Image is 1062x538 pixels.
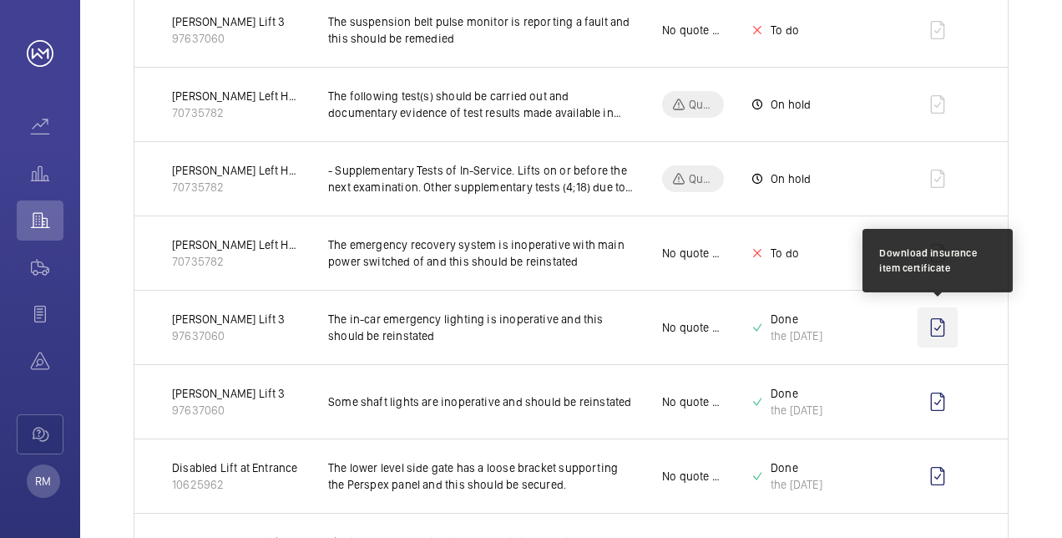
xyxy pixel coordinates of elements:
[172,104,301,121] p: 70735782
[328,393,635,410] p: Some shaft lights are inoperative and should be reinstated
[328,13,635,47] p: The suspension belt pulse monitor is reporting a fault and this should be remedied
[771,385,822,402] p: Done
[172,253,301,270] p: 70735782
[172,327,286,344] p: 97637060
[662,393,724,410] p: No quote needed
[172,30,286,47] p: 97637060
[172,162,301,179] p: [PERSON_NAME] Left Hand Passenger Lift 1
[172,459,298,476] p: Disabled Lift at Entrance
[662,319,724,336] p: No quote needed
[662,245,724,261] p: No quote needed
[771,22,799,38] p: To do
[172,385,286,402] p: [PERSON_NAME] Lift 3
[689,170,714,187] p: Quote pending
[771,327,822,344] div: the [DATE]
[172,236,301,253] p: [PERSON_NAME] Left Hand Passenger Lift 1
[172,311,286,327] p: [PERSON_NAME] Lift 3
[328,311,635,344] p: The in-car emergency lighting is inoperative and this should be reinstated
[689,96,714,113] p: Quote pending
[771,459,822,476] p: Done
[172,476,298,493] p: 10625962
[771,476,822,493] div: the [DATE]
[328,162,635,195] p: - Supplementary Tests of In-Service. Lifts on or before the next examination. Other supplementary...
[328,88,635,121] p: The following test(s) should be carried out and documentary evidence of test results made availab...
[771,311,822,327] p: Done
[771,245,799,261] p: To do
[771,402,822,419] div: the [DATE]
[172,179,301,195] p: 70735782
[172,13,286,30] p: [PERSON_NAME] Lift 3
[771,96,811,113] p: On hold
[771,170,811,187] p: On hold
[328,236,635,270] p: The emergency recovery system is inoperative with main power switched of and this should be reins...
[172,88,301,104] p: [PERSON_NAME] Left Hand Passenger Lift 1
[879,246,996,276] div: Download insurance item certificate
[328,459,635,493] p: The lower level side gate has a loose bracket supporting the Perspex panel and this should be sec...
[662,22,724,38] p: No quote needed
[35,473,51,490] p: RM
[172,402,286,419] p: 97637060
[662,468,724,485] p: No quote needed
